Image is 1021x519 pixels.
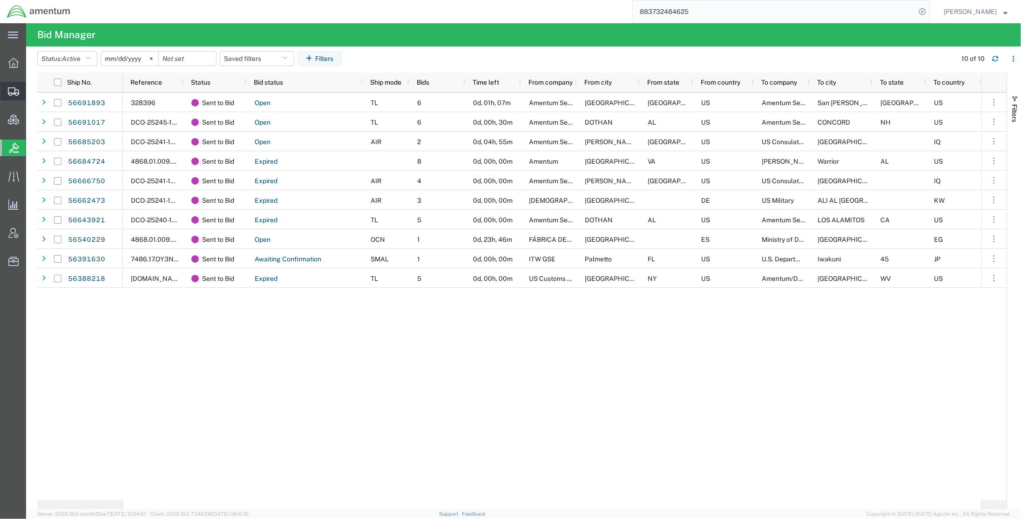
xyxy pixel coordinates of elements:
a: 56666750 [68,174,106,189]
span: TX [880,99,947,106]
span: TX [648,177,714,185]
span: Bids [417,79,429,86]
span: DE [701,197,710,204]
span: 4868.01.009.C.0007AA.EG.AMTODC [131,236,243,243]
span: GRANADA [585,236,651,243]
span: Sent to Bid [202,210,234,230]
span: Alexandria [818,236,884,243]
span: VA [648,158,656,165]
button: Filters [298,51,342,66]
span: US [701,177,710,185]
span: Irving [585,138,638,146]
span: US Customs & Border Patrol [529,275,613,282]
span: SMAL [371,255,389,263]
a: Support [439,511,462,517]
span: TX [648,138,714,146]
span: ITW GSE [529,255,555,263]
a: Open [254,135,271,150]
span: Summit Point [818,275,884,282]
span: US [701,99,710,106]
span: LOS ALAMITOS [818,216,865,224]
span: FL [648,255,655,263]
span: El Paso [585,99,651,106]
a: Open [254,96,271,111]
span: 5 [417,216,421,224]
span: FÁBRICA DE MUNICIONES DE GRANADA [529,236,688,243]
span: 0d, 00h, 00m [473,177,513,185]
a: Expired [254,213,278,228]
a: 56685203 [68,135,106,150]
span: To state [880,79,904,86]
span: From state [647,79,679,86]
span: TL [371,119,378,126]
button: Status:Active [37,51,97,66]
a: Expired [254,193,278,208]
a: Expired [254,174,278,189]
span: OCN [371,236,385,243]
span: AL [880,158,889,165]
span: Palmetto [585,255,612,263]
span: 4868.01.009.C.0007AA.EG.AMTODC [131,158,243,165]
span: 7486.17.OY3NON.FINONRE.F4538 [131,255,236,263]
a: Feedback [462,511,486,517]
span: Amentum Services, Inc. [529,119,599,126]
span: Sent to Bid [202,113,234,132]
a: Awaiting Confirmation [254,252,322,267]
span: Ship mode [370,79,401,86]
span: From country [701,79,740,86]
a: 56391630 [68,252,106,267]
span: DCO-25240-167518 [131,216,191,224]
span: Baghdad [818,177,884,185]
span: Amentum Services, Inc. [762,119,832,126]
span: 8 [417,158,421,165]
span: Server: 2025.18.0-daa1fe12ee7 [37,511,146,517]
a: 56662473 [68,193,106,208]
span: US [934,216,943,224]
span: AIR [371,177,381,185]
span: Irving [585,177,638,185]
span: US Army E CO 1 214TH REG [529,197,674,204]
span: US [934,99,943,106]
span: Filters [1011,104,1018,122]
a: 56691017 [68,115,106,130]
span: Iwakuni [818,255,841,263]
span: Amentum Services, Inc [762,99,830,106]
span: 1 [417,236,420,243]
a: 56388218 [68,272,106,286]
span: TL [371,216,378,224]
input: Not set [159,52,216,66]
span: 6 [417,119,421,126]
span: Ship No. [67,79,92,86]
span: Active [62,55,81,62]
span: Sent to Bid [202,230,234,249]
span: US [701,275,710,282]
span: KW [934,197,945,204]
span: 0d, 00h, 00m [473,158,513,165]
button: [PERSON_NAME] [943,6,1008,17]
span: 3566.07.0152.CUAS.CUAS.5000.CF [131,275,184,282]
span: TL [371,99,378,106]
span: TL [371,275,378,282]
span: Amentum [529,158,558,165]
span: 0d, 04h, 55m [473,138,513,146]
a: 56691893 [68,96,106,111]
span: Reference [130,79,162,86]
span: Sent to Bid [202,93,234,113]
a: Expired [254,154,278,169]
span: US [934,119,943,126]
span: 0d, 00h, 00m [473,216,513,224]
span: IQ [934,138,940,146]
span: CA [880,216,890,224]
span: US Military [762,197,794,204]
input: Not set [101,52,158,66]
span: From city [584,79,612,86]
button: Saved filters [220,51,294,66]
span: Sent to Bid [202,152,234,171]
span: Amentum Services, Inc. [762,216,832,224]
span: 0d, 00h, 00m [473,197,513,204]
span: From company [528,79,573,86]
span: DCO-25245-167651 [131,119,191,126]
span: ALI AL SALEM AIR BASE [818,197,906,204]
span: [DATE] 08:10:16 [212,511,249,517]
a: Open [254,115,271,130]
